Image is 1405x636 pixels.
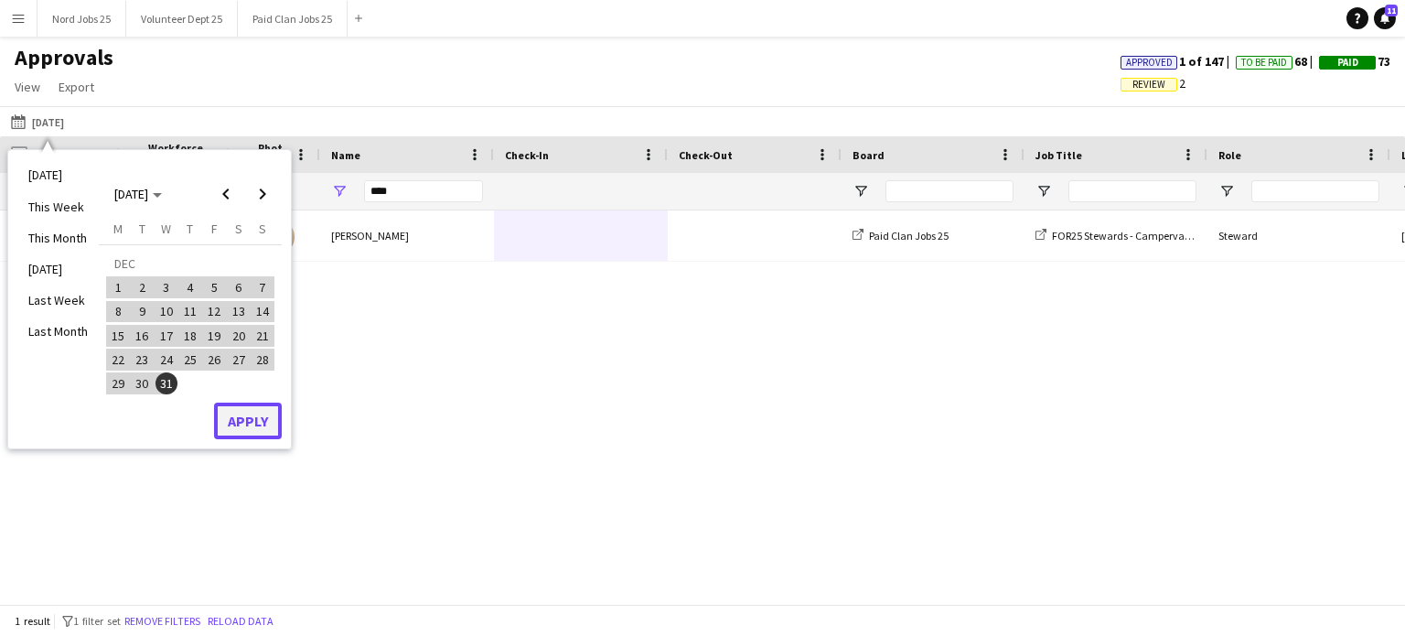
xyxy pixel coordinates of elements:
[156,301,177,323] span: 10
[155,299,178,323] button: 10-12-2025
[155,372,178,395] button: 31-12-2025
[106,275,130,299] button: 01-12-2025
[187,221,193,237] span: T
[155,275,178,299] button: 03-12-2025
[251,299,274,323] button: 14-12-2025
[885,180,1014,202] input: Board Filter Input
[17,285,99,316] li: Last Week
[1121,75,1185,92] span: 2
[226,299,250,323] button: 13-12-2025
[258,141,287,168] span: Photo
[161,221,171,237] span: W
[106,324,130,348] button: 15-12-2025
[203,301,225,323] span: 12
[17,222,99,253] li: This Month
[1035,229,1248,243] a: FOR25 Stewards - Campervan Crew - Early
[202,324,226,348] button: 19-12-2025
[252,301,273,323] span: 14
[17,316,99,347] li: Last Month
[853,183,869,199] button: Open Filter Menu
[179,276,201,298] span: 4
[208,176,244,212] button: Previous month
[203,276,225,298] span: 5
[7,111,68,133] button: [DATE]
[113,221,123,237] span: M
[320,210,494,261] div: [PERSON_NAME]
[235,221,242,237] span: S
[228,276,250,298] span: 6
[121,611,204,631] button: Remove filters
[853,148,885,162] span: Board
[1035,148,1082,162] span: Job Title
[1241,57,1287,69] span: To Be Paid
[17,159,99,190] li: [DATE]
[179,325,201,347] span: 18
[226,275,250,299] button: 06-12-2025
[1251,180,1379,202] input: Role Filter Input
[106,372,130,395] button: 29-12-2025
[252,276,273,298] span: 7
[251,348,274,372] button: 28-12-2025
[238,1,348,37] button: Paid Clan Jobs 25
[1236,53,1319,70] span: 68
[130,275,154,299] button: 02-12-2025
[228,349,250,371] span: 27
[132,349,154,371] span: 23
[132,276,154,298] span: 2
[331,148,360,162] span: Name
[107,276,129,298] span: 1
[106,299,130,323] button: 08-12-2025
[51,75,102,99] a: Export
[15,79,40,95] span: View
[251,275,274,299] button: 07-12-2025
[38,1,126,37] button: Nord Jobs 25
[259,221,266,237] span: S
[155,348,178,372] button: 24-12-2025
[107,349,129,371] span: 22
[1319,53,1390,70] span: 73
[228,301,250,323] span: 13
[73,614,121,628] span: 1 filter set
[156,325,177,347] span: 17
[179,349,201,371] span: 25
[17,191,99,222] li: This Week
[1207,210,1390,261] div: Steward
[132,325,154,347] span: 16
[202,348,226,372] button: 26-12-2025
[226,348,250,372] button: 27-12-2025
[17,253,99,285] li: [DATE]
[107,372,129,394] span: 29
[59,79,94,95] span: Export
[107,301,129,323] span: 8
[1337,57,1358,69] span: Paid
[1218,183,1235,199] button: Open Filter Menu
[130,348,154,372] button: 23-12-2025
[155,324,178,348] button: 17-12-2025
[132,301,154,323] span: 9
[132,372,154,394] span: 30
[178,299,202,323] button: 11-12-2025
[1068,180,1196,202] input: Job Title Filter Input
[148,141,214,168] span: Workforce ID
[106,252,274,275] td: DEC
[505,148,549,162] span: Check-In
[178,324,202,348] button: 18-12-2025
[178,275,202,299] button: 04-12-2025
[106,348,130,372] button: 22-12-2025
[126,1,238,37] button: Volunteer Dept 25
[204,611,277,631] button: Reload data
[156,276,177,298] span: 3
[1374,7,1396,29] a: 11
[130,372,154,395] button: 30-12-2025
[331,183,348,199] button: Open Filter Menu
[203,325,225,347] span: 19
[1052,229,1248,243] span: FOR25 Stewards - Campervan Crew - Early
[364,180,483,202] input: Name Filter Input
[853,229,949,243] a: Paid Clan Jobs 25
[107,178,169,210] button: Choose month and year
[251,324,274,348] button: 21-12-2025
[156,349,177,371] span: 24
[252,325,273,347] span: 21
[244,176,281,212] button: Next month
[7,75,48,99] a: View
